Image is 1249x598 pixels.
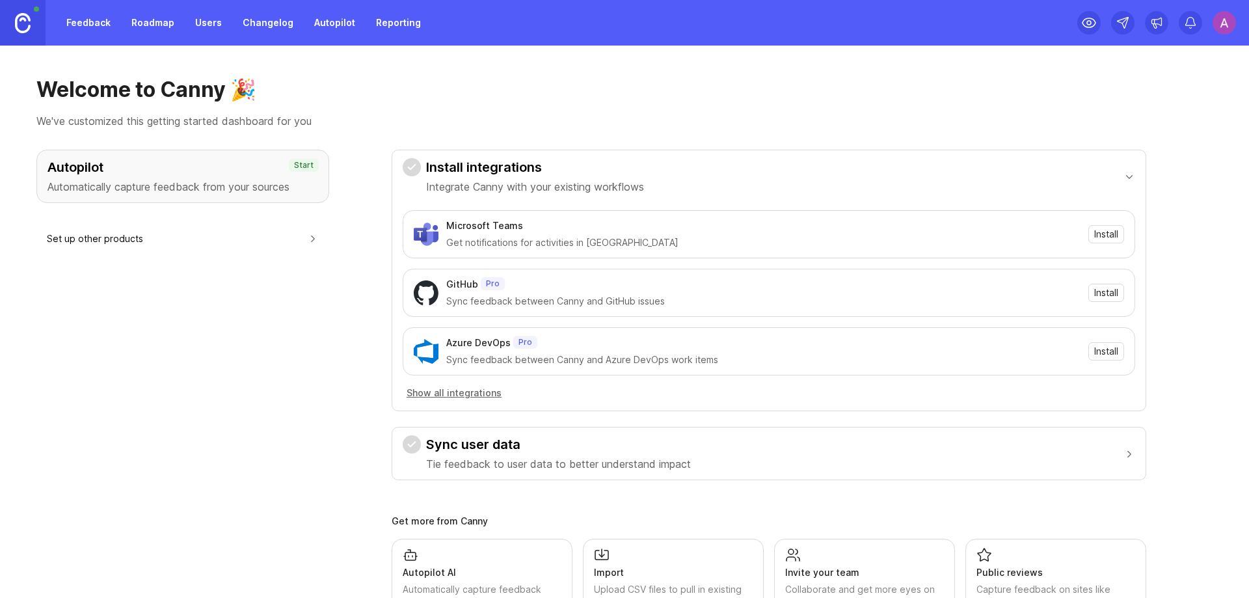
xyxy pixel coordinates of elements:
span: Install [1094,345,1118,358]
button: AutopilotAutomatically capture feedback from your sourcesStart [36,150,329,203]
div: Microsoft Teams [446,219,523,233]
a: Autopilot [306,11,363,34]
p: Start [294,160,314,170]
div: Install integrationsIntegrate Canny with your existing workflows [403,202,1135,411]
div: Sync feedback between Canny and Azure DevOps work items [446,353,1081,367]
img: Microsoft Teams [414,222,438,247]
a: Show all integrations [403,386,1135,400]
div: Sync feedback between Canny and GitHub issues [446,294,1081,308]
div: Autopilot AI [403,565,561,580]
div: Azure DevOps [446,336,511,350]
p: Tie feedback to user data to better understand impact [426,456,691,472]
a: Users [187,11,230,34]
button: Set up other products [47,224,319,253]
button: Install integrationsIntegrate Canny with your existing workflows [403,150,1135,202]
img: Anil Khandelwal [1213,11,1236,34]
button: Sync user dataTie feedback to user data to better understand impact [403,428,1135,480]
h1: Welcome to Canny 🎉 [36,77,1213,103]
div: Get more from Canny [392,517,1146,526]
p: We've customized this getting started dashboard for you [36,113,1213,129]
p: Automatically capture feedback from your sources [47,179,318,195]
a: Changelog [235,11,301,34]
h3: Install integrations [426,158,644,176]
img: Azure DevOps [414,339,438,364]
button: Install [1088,284,1124,302]
h3: Sync user data [426,435,691,454]
p: Pro [518,337,532,347]
div: Invite your team [785,565,944,580]
a: Feedback [59,11,118,34]
img: GitHub [414,280,438,305]
button: Install [1088,342,1124,360]
h3: Autopilot [47,158,318,176]
button: Show all integrations [403,386,505,400]
a: Roadmap [124,11,182,34]
button: Install [1088,225,1124,243]
div: Get notifications for activities in [GEOGRAPHIC_DATA] [446,236,1081,250]
p: Pro [486,279,500,289]
span: Install [1094,286,1118,299]
div: GitHub [446,277,478,292]
span: Install [1094,228,1118,241]
div: Import [594,565,753,580]
a: Reporting [368,11,429,34]
div: Public reviews [976,565,1135,580]
p: Integrate Canny with your existing workflows [426,179,644,195]
img: Canny Home [15,13,31,33]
